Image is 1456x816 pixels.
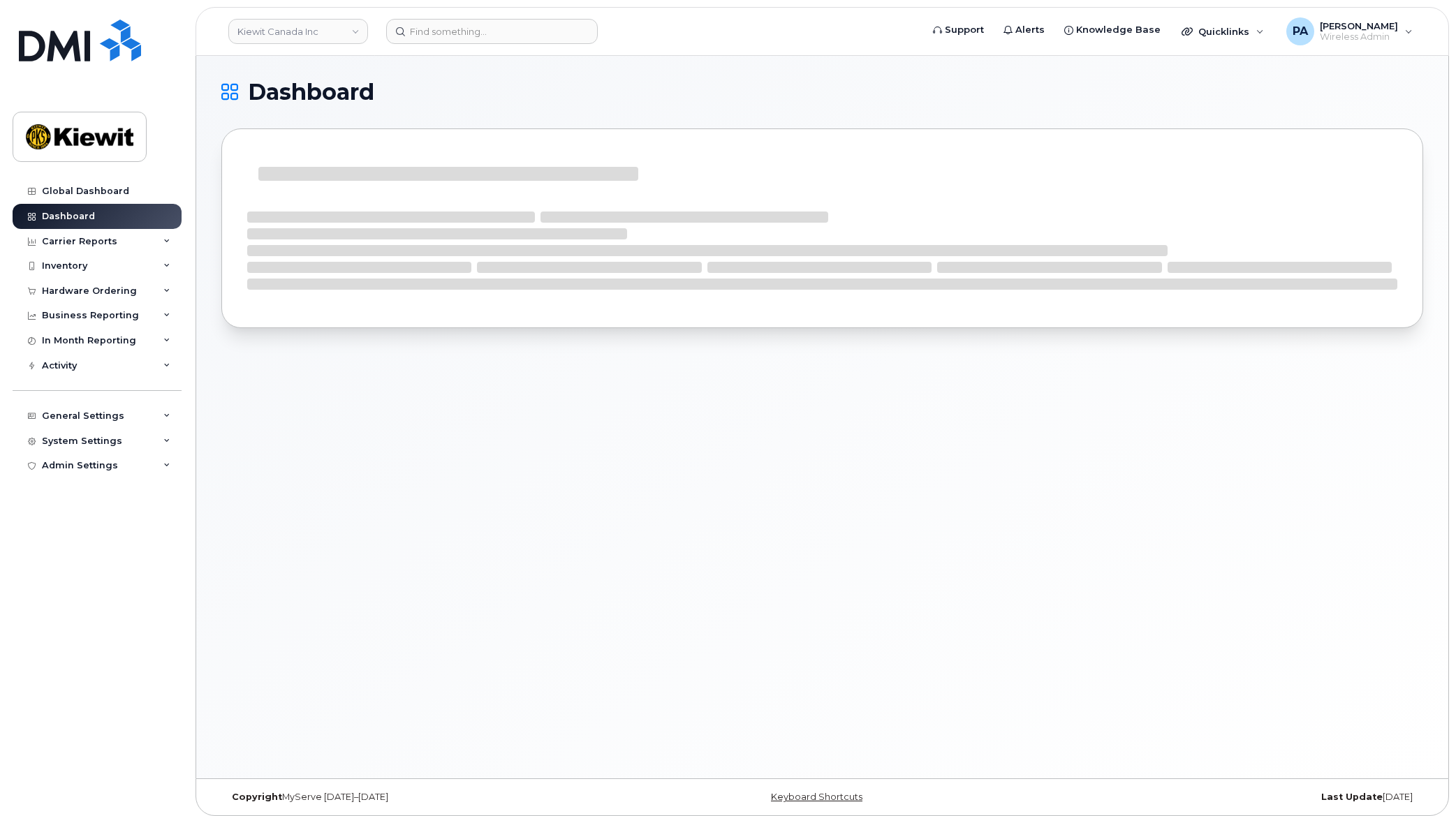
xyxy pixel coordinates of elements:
[248,82,374,103] span: Dashboard
[1022,792,1423,803] div: [DATE]
[771,792,862,802] a: Keyboard Shortcuts
[232,792,282,802] strong: Copyright
[221,792,622,803] div: MyServe [DATE]–[DATE]
[1321,792,1383,802] strong: Last Update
